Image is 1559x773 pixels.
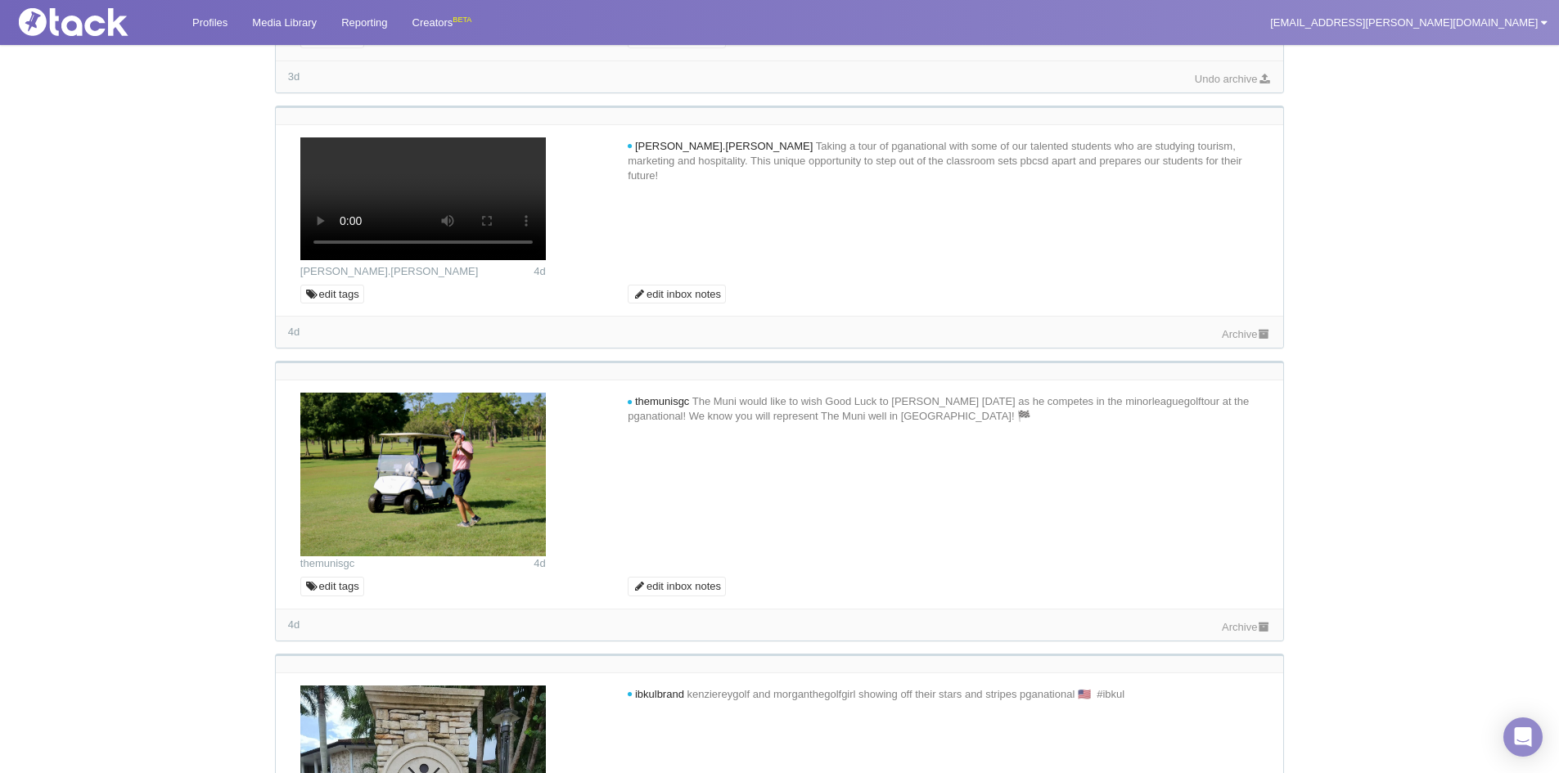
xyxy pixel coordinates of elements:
a: Undo archive [1195,73,1271,85]
div: BETA [453,11,471,29]
span: 4d [288,618,300,631]
a: edit inbox notes [628,285,726,304]
time: Posted: 2025-09-29 19:42 UTC [534,264,545,279]
time: Posted: 2025-09-29 12:04 UTC [534,556,545,571]
time: Latest comment: 2025-09-29 12:04 UTC [288,618,300,631]
a: [PERSON_NAME].[PERSON_NAME] [300,265,478,277]
i: new [628,400,632,405]
span: Taking a tour of pganational with some of our talented students who are studying tourism, marketi... [628,140,1241,182]
time: Latest comment: 2025-09-30 21:55 UTC [288,70,300,83]
span: The Muni would like to wish Good Luck to [PERSON_NAME] [DATE] as he competes in the minorleaguego... [628,395,1249,422]
span: 3d [288,70,300,83]
div: Open Intercom Messenger [1503,717,1543,757]
i: new [628,144,632,149]
a: edit tags [300,577,364,596]
span: kenziereygolf and morganthegolfgirl showing off their stars and stripes pganational 🇺🇸⁠ ⁠ #ibkul [687,688,1125,700]
a: Archive [1222,328,1271,340]
a: themunisgc [300,557,354,569]
img: Tack [12,8,176,36]
span: ibkulbrand [635,688,684,700]
span: [PERSON_NAME].[PERSON_NAME] [635,140,813,152]
span: 4d [534,557,545,569]
span: themunisgc [635,395,689,407]
a: edit tags [300,285,364,304]
span: 4d [534,265,545,277]
time: Latest comment: 2025-09-29 19:42 UTC [288,326,300,338]
i: new [628,692,632,697]
a: edit inbox notes [628,577,726,596]
img: Image may contain: boy, male, person, teen, machine, wheel, field, grass, plant, golf, sport, tra... [300,393,546,556]
span: 4d [288,326,300,338]
a: Archive [1222,621,1271,633]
